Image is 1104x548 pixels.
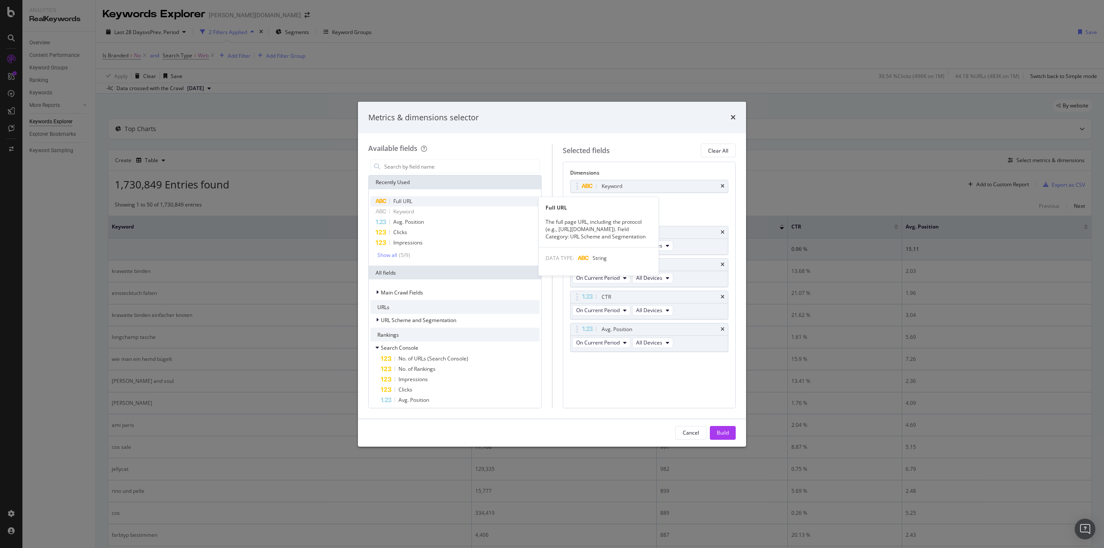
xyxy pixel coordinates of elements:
[381,316,456,324] span: URL Scheme and Segmentation
[593,254,607,262] span: String
[572,273,630,283] button: On Current Period
[602,182,622,191] div: Keyword
[370,328,539,341] div: Rankings
[632,338,673,348] button: All Devices
[368,144,417,153] div: Available fields
[602,325,632,334] div: Avg. Position
[721,184,724,189] div: times
[570,169,729,180] div: Dimensions
[636,307,662,314] span: All Devices
[393,208,414,215] span: Keyword
[683,429,699,436] div: Cancel
[576,307,620,314] span: On Current Period
[701,144,736,157] button: Clear All
[632,305,673,316] button: All Devices
[358,102,746,447] div: modal
[539,218,659,240] div: The full page URL, including the protocol (e.g., [URL][DOMAIN_NAME]). Field Category: URL Scheme ...
[393,197,412,205] span: Full URL
[368,112,479,123] div: Metrics & dimensions selector
[570,180,729,193] div: Keywordtimes
[721,294,724,300] div: times
[393,218,424,225] span: Avg. Position
[398,365,436,373] span: No. of Rankings
[710,426,736,440] button: Build
[383,160,539,173] input: Search by field name
[717,429,729,436] div: Build
[369,266,541,279] div: All fields
[721,230,724,235] div: times
[636,274,662,282] span: All Devices
[731,112,736,123] div: times
[572,305,630,316] button: On Current Period
[576,274,620,282] span: On Current Period
[632,273,673,283] button: All Devices
[377,252,397,258] div: Show all
[572,338,630,348] button: On Current Period
[1075,519,1095,539] div: Open Intercom Messenger
[721,262,724,267] div: times
[393,229,407,236] span: Clicks
[636,339,662,346] span: All Devices
[398,376,428,383] span: Impressions
[370,300,539,314] div: URLs
[398,386,412,393] span: Clicks
[563,146,610,156] div: Selected fields
[570,323,729,352] div: Avg. PositiontimesOn Current PeriodAll Devices
[546,254,574,262] span: DATA TYPE:
[398,355,468,362] span: No. of URLs (Search Console)
[369,175,541,189] div: Recently Used
[675,426,706,440] button: Cancel
[721,327,724,332] div: times
[397,251,410,259] div: ( 5 / 9 )
[398,396,429,404] span: Avg. Position
[576,339,620,346] span: On Current Period
[708,147,728,154] div: Clear All
[381,289,423,296] span: Main Crawl Fields
[393,239,423,246] span: Impressions
[539,204,659,211] div: Full URL
[381,344,418,351] span: Search Console
[602,293,611,301] div: CTR
[570,291,729,319] div: CTRtimesOn Current PeriodAll Devices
